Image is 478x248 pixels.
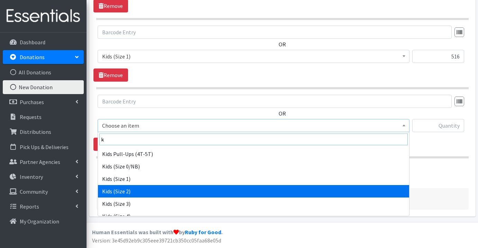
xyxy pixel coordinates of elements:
li: Kids (Size 0/NB) [98,160,409,173]
a: Reports [3,200,84,213]
input: Quantity [412,119,464,132]
li: Kids (Size 4) [98,210,409,222]
a: My Organization [3,214,84,228]
a: Remove [93,68,128,82]
p: My Organization [20,218,59,225]
a: Donations [3,50,84,64]
img: HumanEssentials [3,4,84,28]
p: Distributions [20,128,51,135]
span: Kids (Size 1) [102,52,405,61]
li: Kids Pull-Ups (4T-5T) [98,148,409,160]
a: All Donations [3,65,84,79]
p: Pick Ups & Deliveries [20,144,69,150]
span: Choose an item [98,119,409,132]
a: Remove [93,138,128,151]
input: Barcode Entry [98,26,452,39]
p: Partner Agencies [20,158,60,165]
span: Kids (Size 1) [98,50,409,63]
p: Community [20,188,48,195]
p: Donations [20,54,45,61]
a: Pick Ups & Deliveries [3,140,84,154]
p: Dashboard [20,39,45,46]
p: Purchases [20,99,44,105]
input: Barcode Entry [98,95,452,108]
label: OR [279,40,286,48]
a: Distributions [3,125,84,139]
a: Community [3,185,84,199]
a: New Donation [3,80,84,94]
label: OR [279,109,286,118]
a: Inventory [3,170,84,184]
span: Choose an item [102,121,405,130]
input: Quantity [412,50,464,63]
li: Kids (Size 1) [98,173,409,185]
span: Version: 3e45d92eb9c305eee39721cb350cc05faa68e05d [92,237,221,244]
a: Partner Agencies [3,155,84,169]
p: Requests [20,113,42,120]
p: Inventory [20,173,43,180]
p: Reports [20,203,39,210]
a: Requests [3,110,84,124]
li: Kids (Size 3) [98,198,409,210]
a: Dashboard [3,35,84,49]
li: Kids (Size 2) [98,185,409,198]
a: Ruby for Good [185,229,221,236]
a: Purchases [3,95,84,109]
strong: Human Essentials was built with by . [92,229,223,236]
